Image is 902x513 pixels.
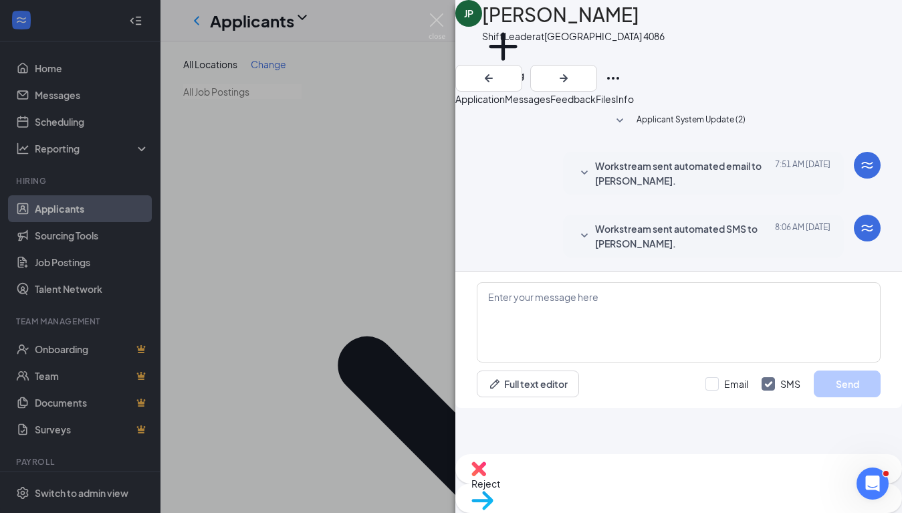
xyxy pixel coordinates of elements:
button: Send [814,371,881,397]
svg: Pen [488,377,501,391]
span: Application [455,93,505,105]
button: ArrowLeftNew [455,65,522,92]
svg: ArrowLeftNew [481,70,497,86]
div: Shift Leader at [GEOGRAPHIC_DATA] 4086 [482,29,665,43]
span: [DATE] 8:06 AM [775,221,830,251]
span: Workstream sent automated email to [PERSON_NAME]. [595,159,770,188]
button: ArrowRight [530,65,597,92]
span: [DATE] 7:51 AM [775,159,830,188]
iframe: Intercom live chat [857,468,889,500]
svg: ArrowRight [556,70,572,86]
span: Messages [505,93,550,105]
div: JP [464,7,473,20]
span: Info [616,93,634,105]
svg: Plus [482,25,524,68]
svg: SmallChevronDown [576,228,592,244]
svg: WorkstreamLogo [859,220,875,236]
svg: SmallChevronDown [576,165,592,181]
span: Applicant System Update (2) [637,113,746,129]
button: SmallChevronDownApplicant System Update (2) [612,113,746,129]
span: Reject [471,478,500,490]
button: PlusAdd a tag [482,25,524,82]
span: Files [596,93,616,105]
span: Feedback [550,93,596,105]
span: Workstream sent automated SMS to [PERSON_NAME]. [595,221,770,251]
button: Full text editorPen [477,371,579,397]
svg: SmallChevronDown [612,113,628,129]
svg: Ellipses [605,70,621,86]
svg: WorkstreamLogo [859,157,875,173]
